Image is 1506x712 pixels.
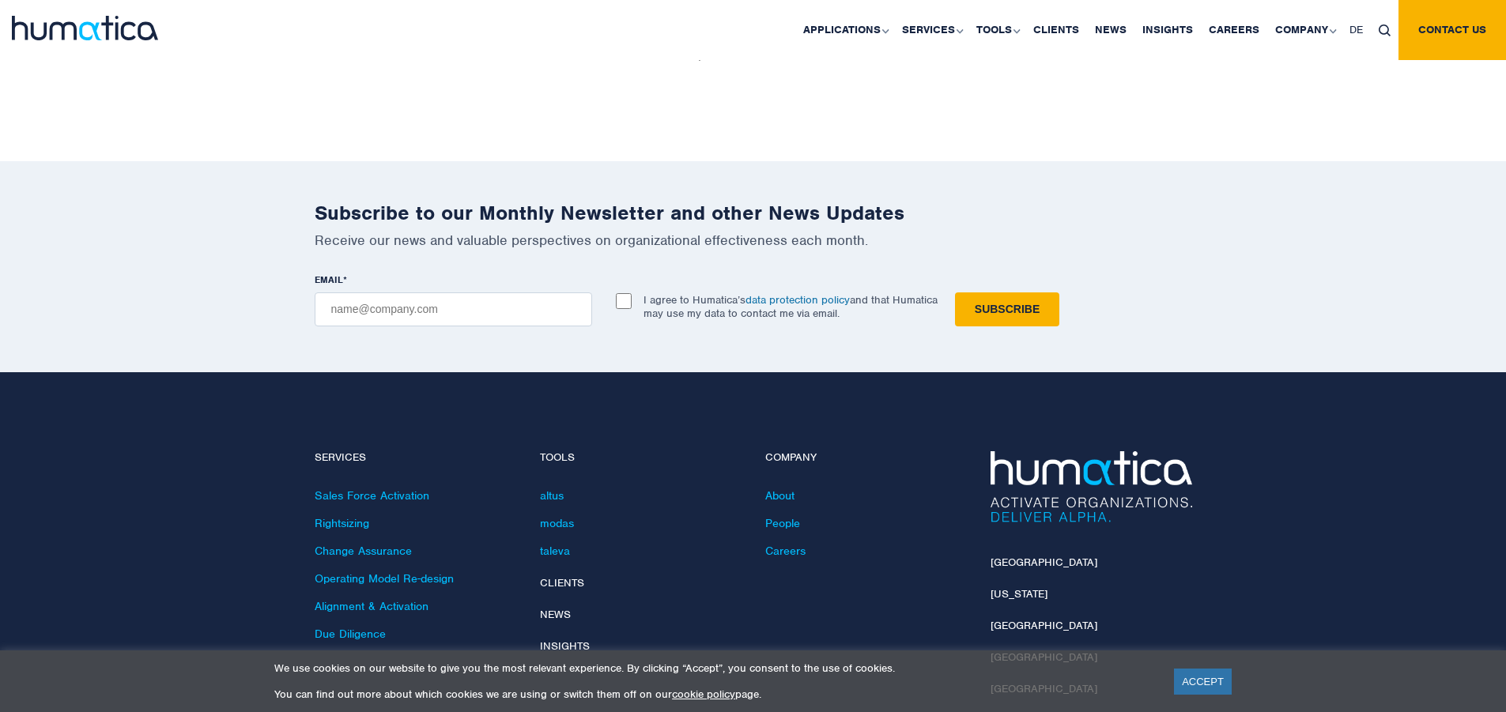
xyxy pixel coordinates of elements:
a: [GEOGRAPHIC_DATA] [991,556,1097,569]
a: cookie policy [672,688,735,701]
a: taleva [540,544,570,558]
input: I agree to Humatica’sdata protection policyand that Humatica may use my data to contact me via em... [616,293,632,309]
a: About [765,488,795,503]
a: data protection policy [745,293,850,307]
a: Careers [765,544,806,558]
a: Change Assurance [315,544,412,558]
h4: Services [315,451,516,465]
a: [US_STATE] [991,587,1047,601]
h4: Tools [540,451,742,465]
a: Sales Force Activation [315,488,429,503]
a: Insights [540,639,590,653]
a: [GEOGRAPHIC_DATA] [991,619,1097,632]
span: EMAIL [315,273,343,286]
img: search_icon [1379,24,1391,36]
a: ACCEPT [1174,669,1232,695]
input: name@company.com [315,292,592,326]
a: Rightsizing [315,516,369,530]
a: People [765,516,800,530]
a: Operating Model Re-design [315,571,454,586]
h4: Company [765,451,967,465]
input: Subscribe [955,292,1059,326]
img: Humatica [991,451,1192,522]
p: I agree to Humatica’s and that Humatica may use my data to contact me via email. [644,293,938,320]
a: News [540,608,571,621]
p: We use cookies on our website to give you the most relevant experience. By clicking “Accept”, you... [274,661,1154,675]
img: logo [12,16,158,40]
span: DE [1349,23,1363,36]
p: Receive our news and valuable perspectives on organizational effectiveness each month. [315,232,1192,249]
a: Clients [540,576,584,590]
a: altus [540,488,564,503]
a: Due Diligence [315,627,386,641]
p: You can find out more about which cookies we are using or switch them off on our page. [274,688,1154,701]
h2: Subscribe to our Monthly Newsletter and other News Updates [315,201,1192,225]
a: Alignment & Activation [315,599,428,613]
a: modas [540,516,574,530]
